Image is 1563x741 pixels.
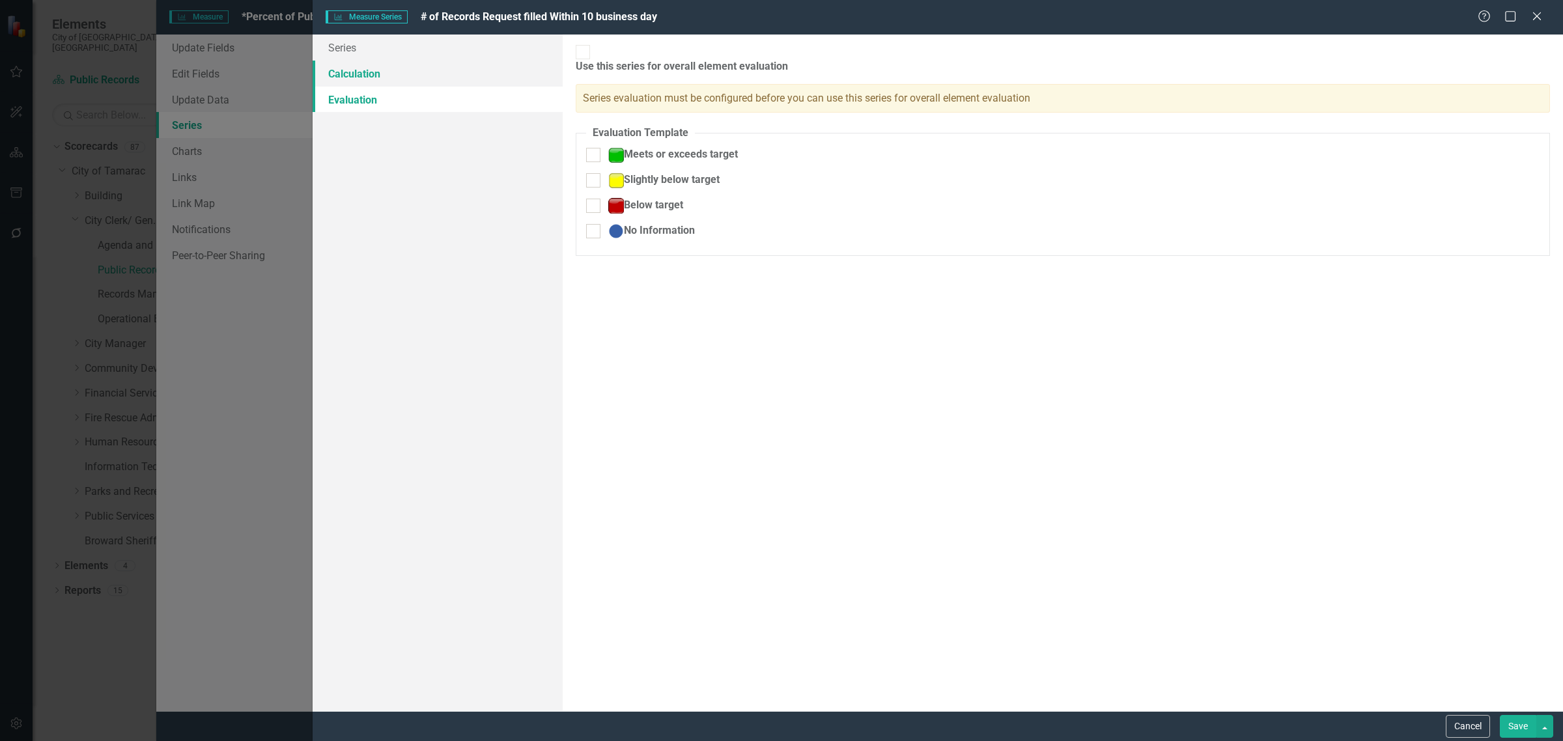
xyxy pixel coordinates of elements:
button: Cancel [1446,715,1490,738]
button: Save [1500,715,1536,738]
legend: Evaluation Template [586,126,695,141]
img: Below target [608,198,624,214]
div: Series evaluation must be configured before you can use this series for overall element evaluation [576,84,1550,113]
span: # of Records Request filled Within 10 business day [421,10,657,23]
a: Calculation [313,61,563,87]
span: Measure Series [326,10,408,23]
div: Slightly below target [608,173,720,188]
img: No Information [608,223,624,239]
a: Series [313,35,563,61]
div: Use this series for overall element evaluation [576,59,1550,74]
img: Meets or exceeds target [608,147,624,163]
div: Below target [608,198,683,214]
div: No Information [608,223,695,239]
div: Meets or exceeds target [608,147,738,163]
img: Slightly below target [608,173,624,188]
a: Evaluation [313,87,563,113]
